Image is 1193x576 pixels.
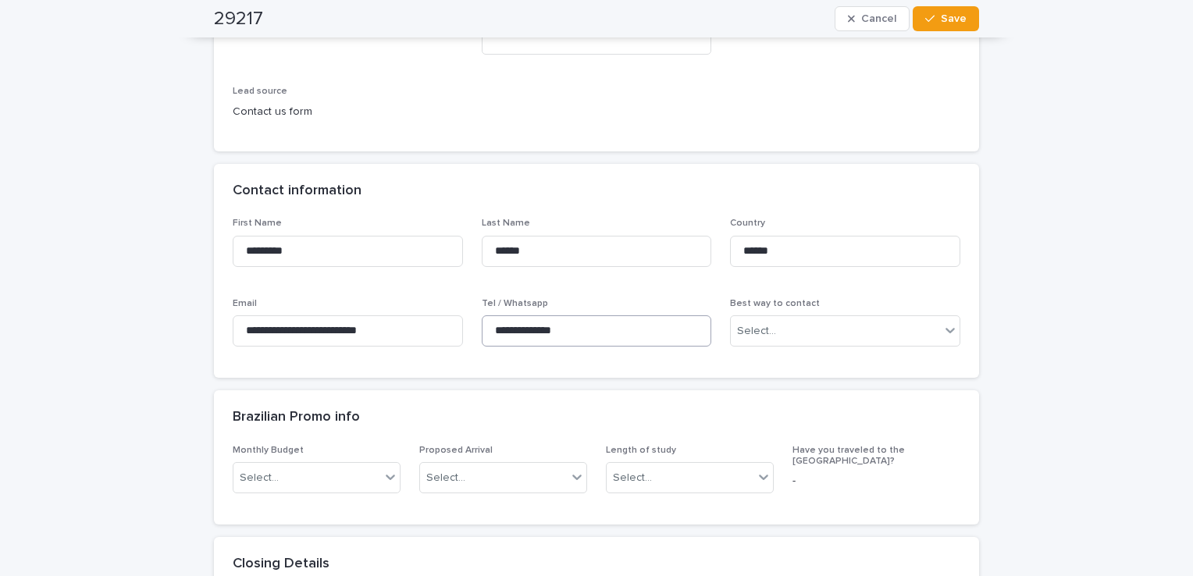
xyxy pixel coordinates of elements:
div: Select... [426,470,465,486]
h2: 29217 [214,8,263,30]
span: First Name [233,219,282,228]
span: Best way to contact [730,299,820,308]
span: Country [730,219,765,228]
button: Cancel [835,6,910,31]
div: Select... [737,323,776,340]
span: Lead source [233,87,287,96]
span: Save [941,13,967,24]
h2: Brazilian Promo info [233,409,360,426]
h2: Closing Details [233,556,329,573]
span: Proposed Arrival [419,446,493,455]
p: Contact us form [233,104,463,120]
p: - [792,473,960,489]
button: Save [913,6,979,31]
div: Select... [240,470,279,486]
span: Have you traveled to the [GEOGRAPHIC_DATA]? [792,446,905,466]
span: Last Name [482,219,530,228]
span: Email [233,299,257,308]
span: Cancel [861,13,896,24]
div: Select... [613,470,652,486]
span: Tel / Whatsapp [482,299,548,308]
span: Monthly Budget [233,446,304,455]
span: Length of study [606,446,676,455]
h2: Contact information [233,183,361,200]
